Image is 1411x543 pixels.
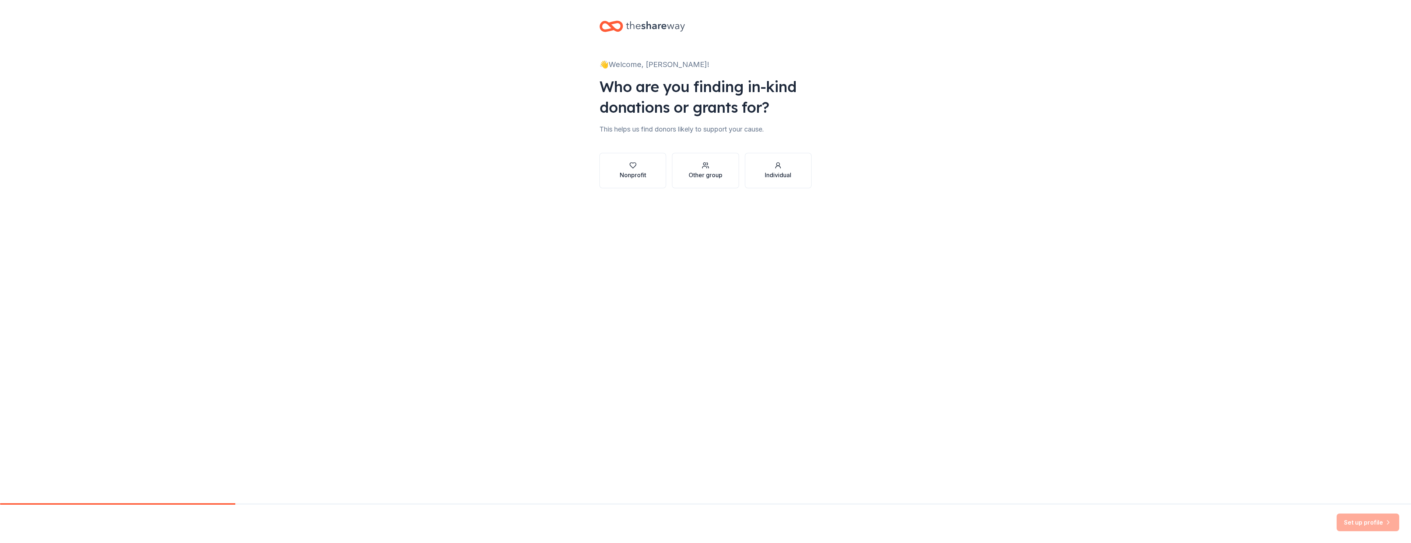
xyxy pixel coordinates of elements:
div: Nonprofit [620,171,646,179]
div: Other group [689,171,722,179]
div: 👋 Welcome, [PERSON_NAME]! [599,59,812,70]
div: Individual [765,171,791,179]
div: Who are you finding in-kind donations or grants for? [599,76,812,118]
button: Individual [745,153,812,188]
button: Other group [672,153,739,188]
div: This helps us find donors likely to support your cause. [599,123,812,135]
button: Nonprofit [599,153,666,188]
